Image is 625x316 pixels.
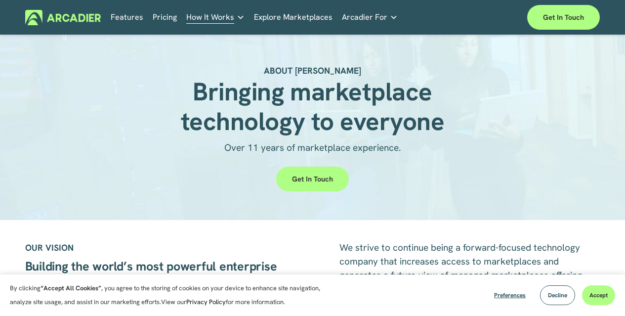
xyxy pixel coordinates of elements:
[181,75,445,137] strong: Bringing marketplace technology to everyone
[10,281,331,309] p: By clicking , you agree to the storing of cookies on your device to enhance site navigation, anal...
[494,291,526,299] span: Preferences
[548,291,567,299] span: Decline
[153,10,177,25] a: Pricing
[540,285,575,305] button: Decline
[342,10,398,25] a: folder dropdown
[25,10,101,25] img: Arcadier
[264,65,361,76] strong: ABOUT [PERSON_NAME]
[254,10,333,25] a: Explore Marketplaces
[582,285,615,305] button: Accept
[339,241,584,309] span: We strive to continue being a forward-focused technology company that increases access to marketp...
[276,167,349,191] a: Get in touch
[186,298,226,306] a: Privacy Policy
[487,285,533,305] button: Preferences
[25,258,280,290] strong: Building the world’s most powerful enterprise digital marketplace
[186,10,245,25] a: folder dropdown
[111,10,143,25] a: Features
[527,5,600,30] a: Get in touch
[342,10,387,24] span: Arcadier For
[25,242,74,253] strong: OUR VISION
[186,10,234,24] span: How It Works
[41,284,101,292] strong: “Accept All Cookies”
[589,291,608,299] span: Accept
[224,141,401,154] span: Over 11 years of marketplace experience.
